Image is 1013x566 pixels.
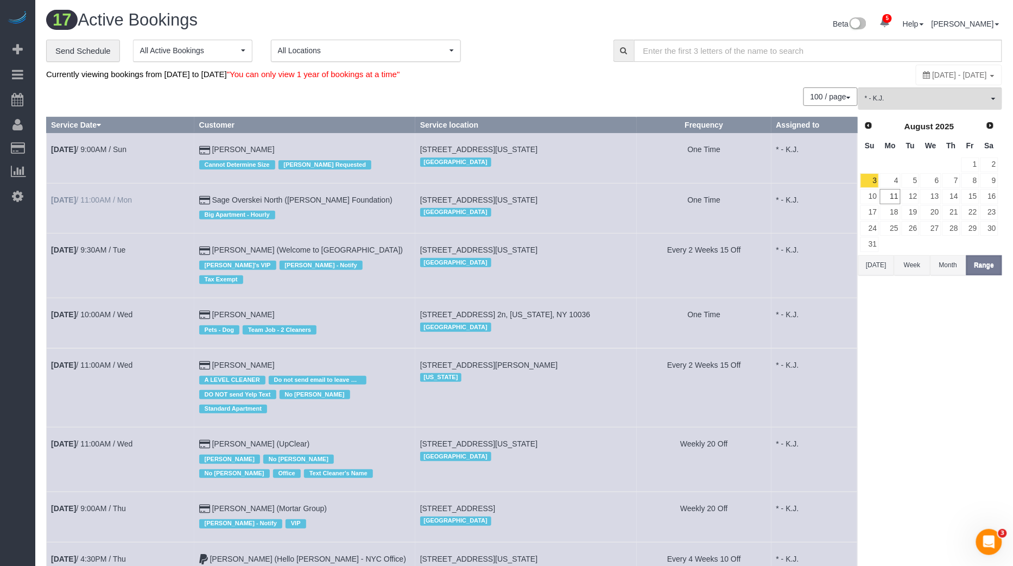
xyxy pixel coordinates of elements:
a: [PERSON_NAME] (Mortar Group) [212,504,327,513]
a: [DATE]/ 4:30PM / Thu [51,555,126,563]
i: Credit Card Payment [199,505,210,513]
td: Customer [194,492,415,542]
td: Service location [415,234,636,298]
input: Enter the first 3 letters of the name to search [634,40,1002,62]
span: Office [273,469,301,478]
a: [PERSON_NAME] [932,20,999,28]
td: Frequency [637,183,772,233]
a: 29 [961,221,979,236]
span: Do not send email to leave Google review [269,376,366,385]
td: Service location [415,133,636,183]
a: Send Schedule [46,40,120,62]
img: New interface [849,17,866,32]
td: Assigned to [771,492,857,542]
span: Friday [966,141,974,150]
span: Tax Exempt [199,275,243,284]
a: 12 [902,189,920,204]
a: 1 [961,158,979,172]
td: Frequency [637,427,772,492]
a: 5 [902,173,920,188]
td: Assigned to [771,348,857,427]
span: VIP [286,519,306,528]
span: [GEOGRAPHIC_DATA] [420,158,491,166]
a: [DATE]/ 9:00AM / Sun [51,145,126,154]
a: 11 [880,189,900,204]
a: 31 [860,237,879,251]
a: 3 [860,173,879,188]
a: 15 [961,189,979,204]
span: [PERSON_NAME] [199,455,260,463]
button: 100 / page [803,87,858,106]
a: 17 [860,205,879,220]
b: [DATE] [51,504,76,513]
span: [GEOGRAPHIC_DATA] [420,208,491,217]
span: [GEOGRAPHIC_DATA] [420,517,491,525]
b: [DATE] [51,439,76,448]
td: Service location [415,427,636,492]
a: Help [903,20,924,28]
span: All Active Bookings [140,45,238,56]
td: Assigned to [771,298,857,348]
h1: Active Bookings [46,11,516,29]
th: Service Date [47,117,195,133]
div: Location [420,255,632,269]
span: [DATE] - [DATE] [933,71,987,79]
td: Service location [415,298,636,348]
i: Credit Card Payment [199,311,210,319]
div: Location [420,205,632,219]
th: Customer [194,117,415,133]
i: Credit Card Payment [199,147,210,154]
td: Schedule date [47,133,195,183]
span: Prev [864,121,873,130]
td: Customer [194,298,415,348]
b: [DATE] [51,361,76,369]
span: Sunday [865,141,875,150]
div: Location [420,155,632,169]
a: [DATE]/ 10:00AM / Wed [51,310,132,319]
span: Next [986,121,995,130]
a: 8 [961,173,979,188]
a: 2 [980,158,998,172]
a: 19 [902,205,920,220]
td: Frequency [637,133,772,183]
span: Monday [885,141,896,150]
td: Service location [415,492,636,542]
a: [PERSON_NAME] (Welcome to [GEOGRAPHIC_DATA]) [212,246,403,254]
span: [STREET_ADDRESS][PERSON_NAME] [420,361,558,369]
span: [STREET_ADDRESS][US_STATE] [420,196,538,204]
span: Text Cleaner's Name [304,469,373,478]
a: 30 [980,221,998,236]
a: [DATE]/ 11:00AM / Wed [51,439,132,448]
a: 24 [860,221,879,236]
div: Location [420,449,632,463]
div: Location [420,514,632,528]
span: [STREET_ADDRESS][US_STATE] [420,145,538,154]
span: [GEOGRAPHIC_DATA] [420,258,491,267]
th: Frequency [637,117,772,133]
span: No [PERSON_NAME] [199,469,270,478]
td: Frequency [637,348,772,427]
td: Frequency [637,234,772,298]
td: Assigned to [771,234,857,298]
td: Customer [194,133,415,183]
a: [PERSON_NAME] (Hello [PERSON_NAME] - NYC Office) [210,555,406,563]
span: No [PERSON_NAME] [280,390,350,399]
a: 14 [942,189,960,204]
td: Schedule date [47,427,195,492]
a: [DATE]/ 11:00AM / Mon [51,196,132,204]
td: Assigned to [771,133,857,183]
td: Customer [194,183,415,233]
span: [STREET_ADDRESS][US_STATE] [420,439,538,448]
div: Location [420,370,632,385]
a: [PERSON_NAME] (UpClear) [212,439,310,448]
a: [DATE]/ 9:30AM / Tue [51,246,125,254]
span: [PERSON_NAME] - Notify [280,261,363,269]
button: * - K.J. [858,87,1002,110]
button: All Locations [271,40,461,62]
span: [GEOGRAPHIC_DATA] [420,452,491,461]
td: Schedule date [47,234,195,298]
td: Customer [194,234,415,298]
img: Automaid Logo [7,11,28,26]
